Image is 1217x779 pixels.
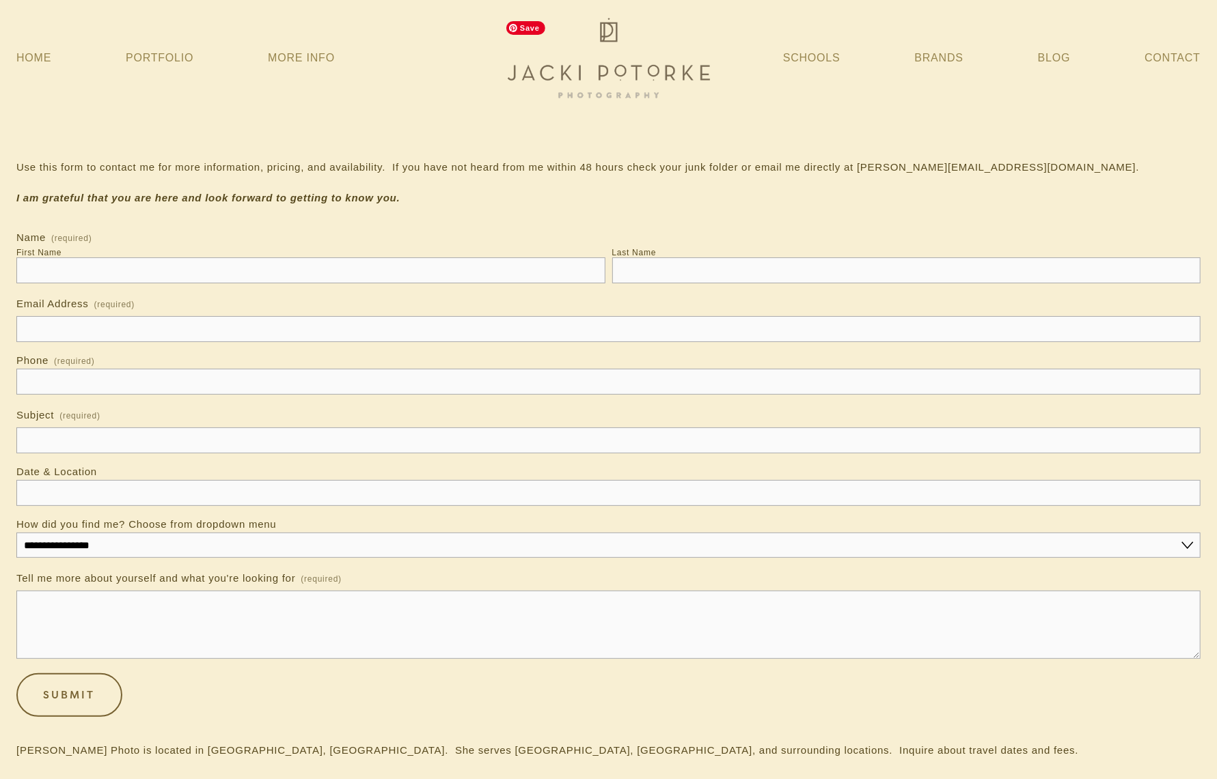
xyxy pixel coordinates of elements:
[16,354,49,366] span: Phone
[783,46,840,70] a: Schools
[915,46,963,70] a: Brands
[268,46,335,70] a: More Info
[500,14,718,102] img: Jacki Potorke Sacramento Family Photographer
[16,298,89,309] span: Email Address
[94,296,135,313] span: (required)
[16,248,61,257] div: First Name
[506,21,545,35] span: Save
[16,518,277,530] span: How did you find me? Choose from dropdown menu
[1038,46,1071,70] a: Blog
[16,740,1201,761] p: [PERSON_NAME] Photo is located in [GEOGRAPHIC_DATA], [GEOGRAPHIC_DATA]. She serves [GEOGRAPHIC_DA...
[16,157,1201,178] p: Use this form to contact me for more information, pricing, and availability. If you have not hear...
[16,572,295,584] span: Tell me more about yourself and what you're looking for
[126,52,193,63] a: Portfolio
[54,357,95,365] span: (required)
[1145,46,1201,70] a: Contact
[16,466,97,477] span: Date & Location
[612,248,657,257] div: Last Name
[16,673,122,717] button: SubmitSubmit
[16,409,54,421] span: Subject
[59,407,100,425] span: (required)
[16,192,400,203] em: I am grateful that you are here and look forward to getting to know you.
[51,234,92,242] span: (required)
[16,231,46,243] span: Name
[44,688,96,702] span: Submit
[16,46,51,70] a: Home
[301,570,342,588] span: (required)
[16,533,1201,558] select: How did you find me? Choose from dropdown menu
